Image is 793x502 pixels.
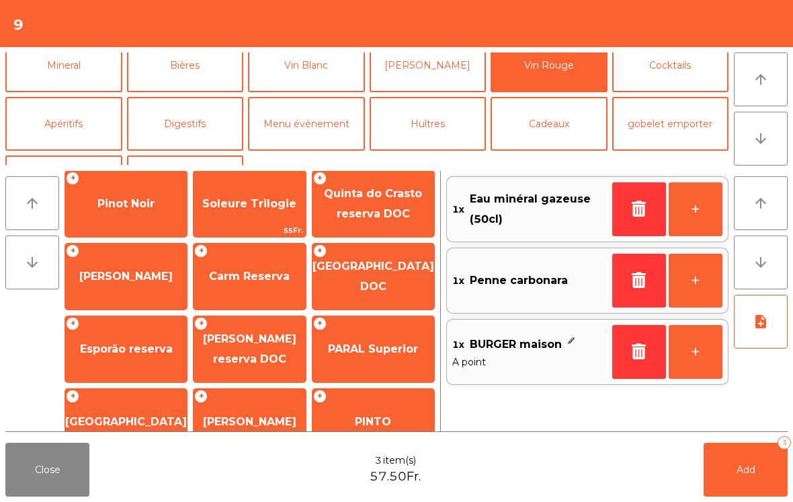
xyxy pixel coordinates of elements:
button: Mineral [5,38,122,92]
button: arrow_upward [734,176,788,230]
span: item(s) [383,454,416,468]
span: + [313,244,327,258]
button: arrow_downward [5,236,59,289]
i: arrow_downward [24,254,40,271]
span: + [66,317,79,330]
span: [PERSON_NAME] [79,270,173,283]
span: [PERSON_NAME] [203,415,296,428]
span: + [194,317,208,330]
span: + [66,390,79,403]
button: Cadeaux [491,97,608,151]
span: 55Fr. [194,224,306,237]
button: + [669,325,722,379]
span: Carm Reserva [209,270,290,283]
i: arrow_downward [753,131,769,147]
div: 3 [778,436,791,450]
span: A point [452,355,607,369]
button: Huîtres [370,97,487,151]
span: PINTO [355,415,391,428]
button: arrow_downward [734,236,788,289]
button: note_add [734,295,788,349]
span: + [66,244,79,258]
span: Esporão reserva [80,343,173,355]
button: La Chasse [127,155,244,209]
span: 57.50Fr. [370,468,421,486]
button: gobelet emporter [612,97,729,151]
span: + [313,390,327,403]
button: Vin Rouge [491,38,608,92]
i: arrow_upward [24,195,40,211]
button: [PERSON_NAME] [370,38,487,92]
span: [GEOGRAPHIC_DATA] [65,415,187,428]
span: + [66,172,79,185]
span: Soleure Trilogie [202,197,296,210]
button: arrow_upward [5,176,59,230]
button: Cocktails [612,38,729,92]
i: arrow_upward [753,71,769,87]
span: Penne carbonara [470,271,568,291]
span: + [194,390,208,403]
button: Vin Blanc [248,38,365,92]
span: 1x [452,271,464,291]
span: PARAL Superior [328,343,418,355]
h4: 9 [13,15,24,35]
span: + [194,244,208,258]
span: + [313,172,327,185]
button: Close [5,443,89,497]
i: arrow_upward [753,195,769,211]
span: 1x [452,189,464,230]
span: + [313,317,327,330]
span: BURGER maison [470,334,562,355]
span: 1x [452,334,464,355]
button: arrow_downward [734,112,788,166]
span: 3 [375,454,382,468]
button: MARCHE ARTISANALE [5,155,122,209]
button: Apéritifs [5,97,122,151]
button: Bières [127,38,244,92]
span: [PERSON_NAME] reserva DOC [203,332,296,365]
button: + [669,254,722,308]
span: Quinta do Crasto reserva DOC [324,187,422,220]
span: Pinot Noir [97,197,155,210]
button: arrow_upward [734,52,788,106]
span: Eau minéral gazeuse (50cl) [470,189,607,230]
span: [GEOGRAPHIC_DATA] DOC [312,260,434,293]
button: Digestifs [127,97,244,151]
button: Menu évènement [248,97,365,151]
span: Add [737,464,755,476]
i: arrow_downward [753,254,769,271]
button: + [669,182,722,236]
button: Add3 [704,443,788,497]
i: note_add [753,314,769,330]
